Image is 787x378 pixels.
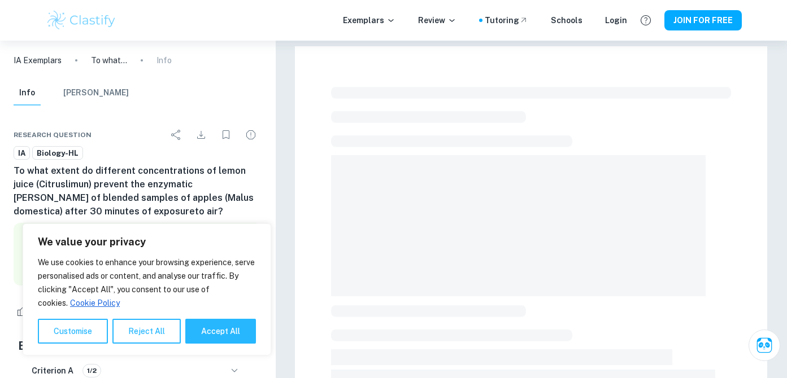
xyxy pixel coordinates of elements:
div: Bookmark [215,124,237,146]
button: Reject All [112,319,181,344]
a: IA [14,146,30,160]
div: Like [14,302,50,320]
span: 1/2 [83,366,101,376]
button: Info [14,81,41,106]
button: Help and Feedback [636,11,655,30]
a: IA Exemplars [14,54,62,67]
p: Exemplars [343,14,395,27]
a: Cookie Policy [69,298,120,308]
h6: To what extent do different concentrations of lemon juice (Citruslimun) prevent the enzymatic [PE... [14,164,262,218]
div: Report issue [240,124,262,146]
div: We value your privacy [23,223,271,355]
img: Clastify logo [46,9,118,32]
a: Schools [551,14,582,27]
div: Share [165,124,188,146]
p: We use cookies to enhance your browsing experience, serve personalised ads or content, and analys... [38,256,256,310]
a: Biology-HL [32,146,83,160]
span: IA [14,148,29,159]
a: Tutoring [485,14,528,27]
h5: Examiner's summary [18,337,258,354]
button: [PERSON_NAME] [63,81,129,106]
p: Info [156,54,172,67]
button: Accept All [185,319,256,344]
button: JOIN FOR FREE [664,10,742,30]
p: Review [418,14,456,27]
span: Biology-HL [33,148,82,159]
h6: Criterion A [32,364,73,377]
a: Login [605,14,627,27]
button: Customise [38,319,108,344]
p: To what extent do different concentrations of lemon juice (Citruslimun) prevent the enzymatic [PE... [91,54,127,67]
span: Research question [14,130,92,140]
button: Ask Clai [749,329,780,361]
div: Download [190,124,212,146]
p: We value your privacy [38,235,256,249]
